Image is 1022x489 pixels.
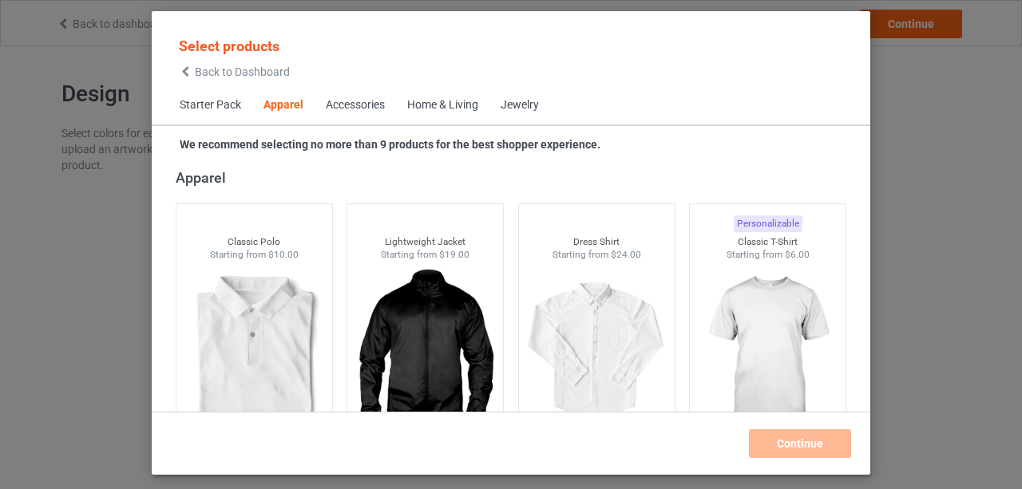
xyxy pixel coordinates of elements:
div: Apparel [176,168,854,187]
img: regular.jpg [525,262,668,440]
div: Accessories [326,97,385,113]
div: Starting from [176,248,332,262]
div: Personalizable [734,215,802,232]
img: regular.jpg [696,262,839,440]
img: regular.jpg [183,262,326,440]
div: Starting from [690,248,846,262]
strong: We recommend selecting no more than 9 products for the best shopper experience. [180,138,600,151]
span: $19.00 [439,249,469,260]
div: Classic T-Shirt [690,235,846,249]
div: Apparel [263,97,303,113]
div: Home & Living [407,97,478,113]
div: Starting from [519,248,675,262]
div: Jewelry [501,97,539,113]
span: Back to Dashboard [195,65,290,78]
span: Select products [179,37,279,54]
span: $24.00 [611,249,641,260]
span: Starter Pack [168,86,252,124]
div: Starting from [347,248,503,262]
span: $6.00 [785,249,810,260]
span: $10.00 [268,249,299,260]
div: Classic Polo [176,235,332,249]
img: regular.jpg [354,262,497,440]
div: Lightweight Jacket [347,235,503,249]
div: Dress Shirt [519,235,675,249]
